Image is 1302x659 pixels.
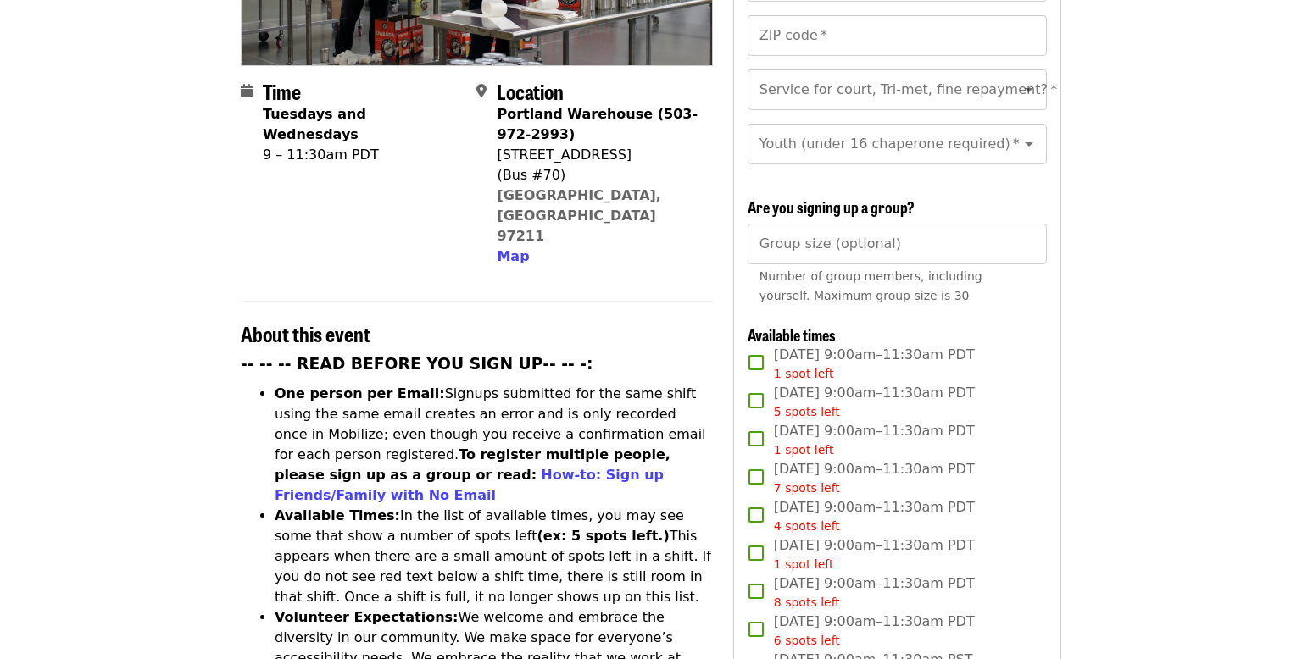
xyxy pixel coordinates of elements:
span: [DATE] 9:00am–11:30am PDT [774,535,975,573]
span: [DATE] 9:00am–11:30am PDT [774,383,975,421]
strong: To register multiple people, please sign up as a group or read: [275,446,670,483]
li: In the list of available times, you may see some that show a number of spots left This appears wh... [275,506,713,607]
span: [DATE] 9:00am–11:30am PDT [774,573,975,612]
div: (Bus #70) [497,165,698,186]
input: ZIP code [748,15,1047,56]
span: 8 spots left [774,595,840,609]
i: calendar icon [241,83,253,99]
div: [STREET_ADDRESS] [497,145,698,165]
strong: Available Times: [275,507,400,523]
span: 5 spots left [774,405,840,418]
a: [GEOGRAPHIC_DATA], [GEOGRAPHIC_DATA] 97211 [497,187,661,244]
span: 6 spots left [774,634,840,647]
span: [DATE] 9:00am–11:30am PDT [774,345,975,383]
span: Available times [748,324,836,346]
span: About this event [241,318,370,348]
strong: Volunteer Expectations: [275,609,459,625]
input: [object Object] [748,224,1047,264]
a: How-to: Sign up Friends/Family with No Email [275,467,664,503]
span: 7 spots left [774,481,840,495]
strong: One person per Email: [275,385,445,401]
span: 1 spot left [774,443,834,457]
strong: (ex: 5 spots left.) [537,528,669,544]
span: Location [497,76,564,106]
span: [DATE] 9:00am–11:30am PDT [774,497,975,535]
strong: Tuesdays and Wednesdays [263,106,366,142]
span: Number of group members, including yourself. Maximum group size is 30 [759,269,982,302]
i: map-marker-alt icon [476,83,487,99]
span: Are you signing up a group? [748,196,915,218]
strong: -- -- -- READ BEFORE YOU SIGN UP-- -- -: [241,355,593,373]
button: Open [1017,132,1041,156]
span: [DATE] 9:00am–11:30am PDT [774,612,975,650]
span: [DATE] 9:00am–11:30am PDT [774,421,975,459]
span: Map [497,248,529,264]
button: Map [497,246,529,267]
span: 1 spot left [774,557,834,571]
span: [DATE] 9:00am–11:30am PDT [774,459,975,497]
li: Signups submitted for the same shift using the same email creates an error and is only recorded o... [275,384,713,506]
span: Time [263,76,301,106]
span: 4 spots left [774,519,840,533]
div: 9 – 11:30am PDT [263,145,463,165]
span: 1 spot left [774,367,834,380]
strong: Portland Warehouse (503-972-2993) [497,106,698,142]
button: Open [1017,78,1041,102]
